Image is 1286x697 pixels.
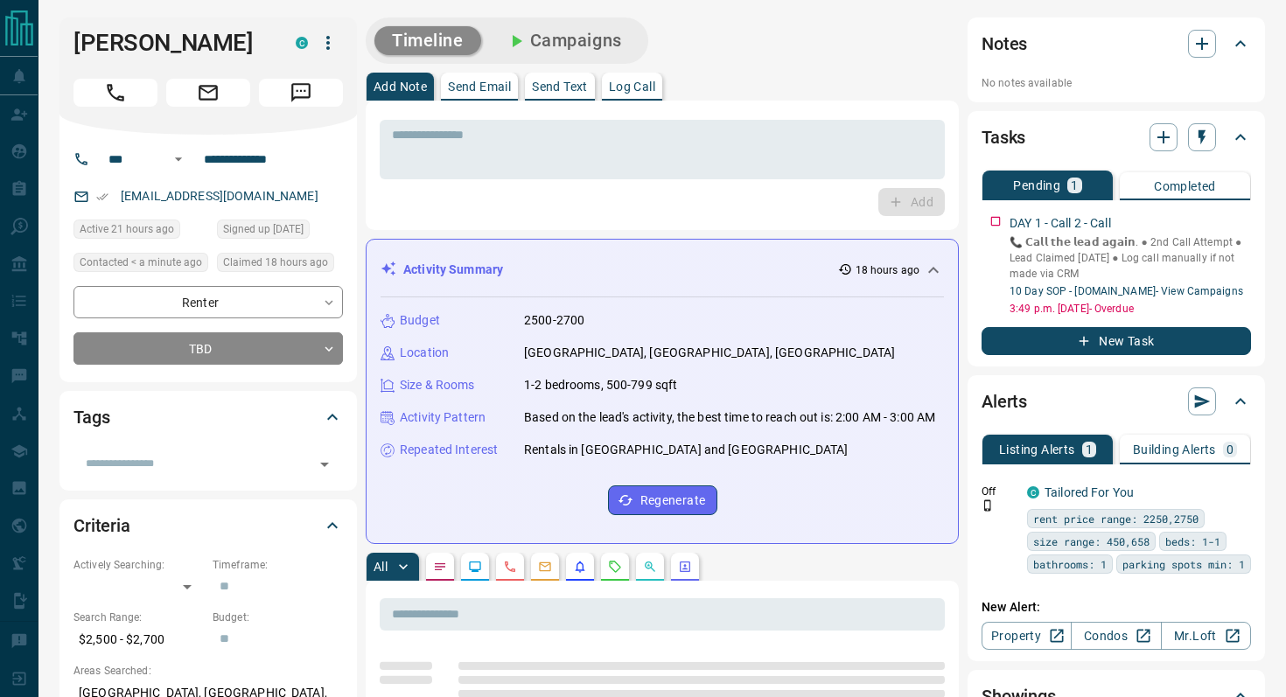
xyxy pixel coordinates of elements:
[1165,533,1220,550] span: beds: 1-1
[1010,234,1251,282] p: 📞 𝗖𝗮𝗹𝗹 𝘁𝗵𝗲 𝗹𝗲𝗮𝗱 𝗮𝗴𝗮𝗶𝗻. ● 2nd Call Attempt ● Lead Claimed [DATE] ‎● Log call manually if not made ...
[400,311,440,330] p: Budget
[400,408,486,427] p: Activity Pattern
[1010,301,1251,317] p: 3:49 p.m. [DATE] - Overdue
[73,557,204,573] p: Actively Searching:
[433,560,447,574] svg: Notes
[1033,533,1150,550] span: size range: 450,658
[573,560,587,574] svg: Listing Alerts
[982,75,1251,91] p: No notes available
[121,189,318,203] a: [EMAIL_ADDRESS][DOMAIN_NAME]
[296,37,308,49] div: condos.ca
[503,560,517,574] svg: Calls
[259,79,343,107] span: Message
[73,253,208,277] div: Tue Aug 19 2025
[1086,443,1093,456] p: 1
[400,376,475,394] p: Size & Rooms
[609,80,655,93] p: Log Call
[982,116,1251,158] div: Tasks
[73,610,204,625] p: Search Range:
[982,123,1025,151] h2: Tasks
[1027,486,1039,498] div: condos.ca
[524,408,935,427] p: Based on the lead's activity, the best time to reach out is: 2:00 AM - 3:00 AM
[223,220,304,238] span: Signed up [DATE]
[73,220,208,244] div: Mon Aug 18 2025
[1133,443,1216,456] p: Building Alerts
[982,327,1251,355] button: New Task
[80,254,202,271] span: Contacted < a minute ago
[982,598,1251,617] p: New Alert:
[1071,179,1078,192] p: 1
[982,380,1251,422] div: Alerts
[168,149,189,170] button: Open
[312,452,337,477] button: Open
[488,26,640,55] button: Campaigns
[468,560,482,574] svg: Lead Browsing Activity
[856,262,919,278] p: 18 hours ago
[524,311,584,330] p: 2500-2700
[73,79,157,107] span: Call
[217,220,343,244] div: Sun Oct 27 2024
[1033,510,1199,527] span: rent price range: 2250,2750
[73,663,343,679] p: Areas Searched:
[982,387,1027,415] h2: Alerts
[73,286,343,318] div: Renter
[982,23,1251,65] div: Notes
[96,191,108,203] svg: Email Verified
[73,505,343,547] div: Criteria
[999,443,1075,456] p: Listing Alerts
[608,485,717,515] button: Regenerate
[1154,180,1216,192] p: Completed
[1010,285,1243,297] a: 10 Day SOP - [DOMAIN_NAME]- View Campaigns
[538,560,552,574] svg: Emails
[532,80,588,93] p: Send Text
[982,499,994,512] svg: Push Notification Only
[1013,179,1060,192] p: Pending
[213,610,343,625] p: Budget:
[982,622,1072,650] a: Property
[1122,555,1245,573] span: parking spots min: 1
[73,29,269,57] h1: [PERSON_NAME]
[524,441,849,459] p: Rentals in [GEOGRAPHIC_DATA] and [GEOGRAPHIC_DATA]
[73,403,109,431] h2: Tags
[400,344,449,362] p: Location
[73,332,343,365] div: TBD
[524,376,677,394] p: 1-2 bedrooms, 500-799 sqft
[1045,485,1134,499] a: Tailored For You
[643,560,657,574] svg: Opportunities
[1071,622,1161,650] a: Condos
[80,220,174,238] span: Active 21 hours ago
[73,396,343,438] div: Tags
[213,557,343,573] p: Timeframe:
[1010,214,1111,233] p: DAY 1 - Call 2 - Call
[381,254,944,286] div: Activity Summary18 hours ago
[448,80,511,93] p: Send Email
[374,80,427,93] p: Add Note
[524,344,895,362] p: [GEOGRAPHIC_DATA], [GEOGRAPHIC_DATA], [GEOGRAPHIC_DATA]
[217,253,343,277] div: Mon Aug 18 2025
[608,560,622,574] svg: Requests
[374,561,388,573] p: All
[73,625,204,654] p: $2,500 - $2,700
[73,512,130,540] h2: Criteria
[166,79,250,107] span: Email
[1227,443,1234,456] p: 0
[1161,622,1251,650] a: Mr.Loft
[678,560,692,574] svg: Agent Actions
[223,254,328,271] span: Claimed 18 hours ago
[374,26,481,55] button: Timeline
[403,261,503,279] p: Activity Summary
[982,484,1017,499] p: Off
[1033,555,1107,573] span: bathrooms: 1
[400,441,498,459] p: Repeated Interest
[982,30,1027,58] h2: Notes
